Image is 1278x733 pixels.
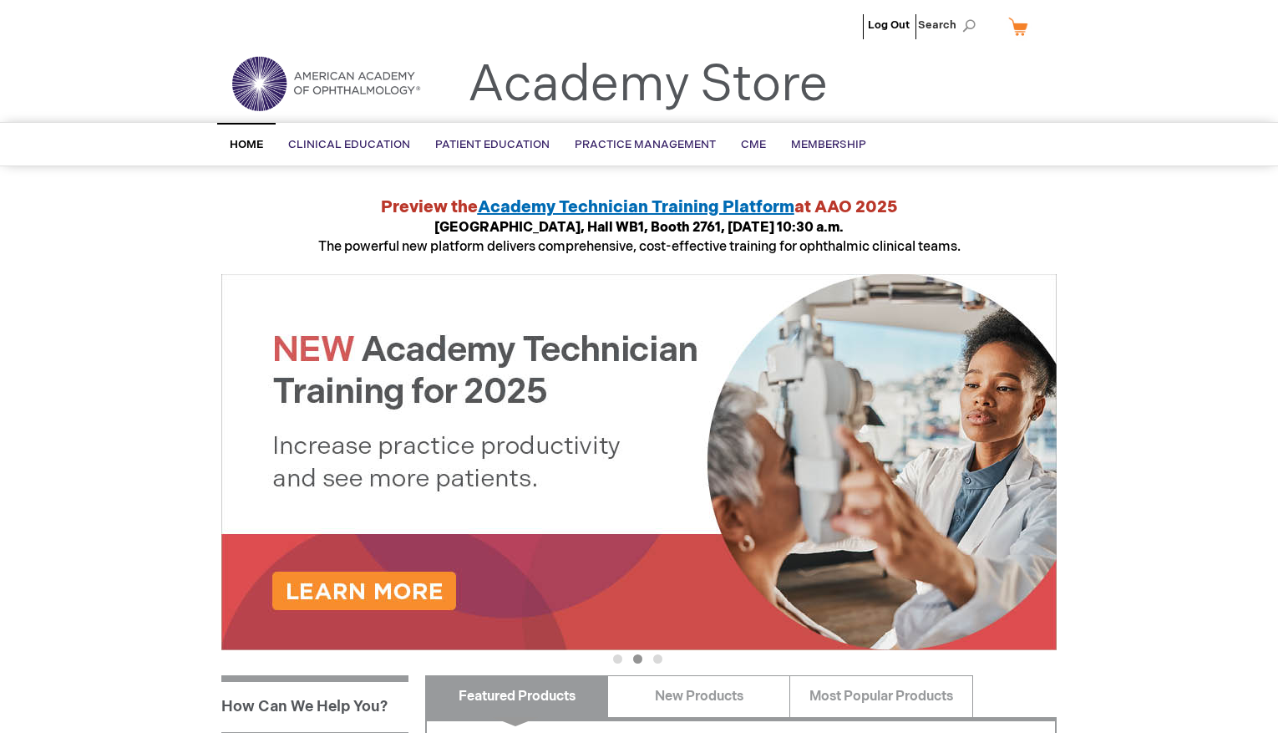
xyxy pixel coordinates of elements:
[221,675,408,732] h1: How Can We Help You?
[478,197,794,217] a: Academy Technician Training Platform
[741,138,766,151] span: CME
[434,220,844,236] strong: [GEOGRAPHIC_DATA], Hall WB1, Booth 2761, [DATE] 10:30 a.m.
[791,138,866,151] span: Membership
[318,220,961,255] span: The powerful new platform delivers comprehensive, cost-effective training for ophthalmic clinical...
[653,654,662,664] button: 3 of 3
[468,55,828,115] a: Academy Store
[425,675,608,717] a: Featured Products
[288,138,410,151] span: Clinical Education
[230,138,263,151] span: Home
[918,8,981,42] span: Search
[789,675,972,717] a: Most Popular Products
[868,18,910,32] a: Log Out
[607,675,790,717] a: New Products
[575,138,716,151] span: Practice Management
[381,197,898,217] strong: Preview the at AAO 2025
[633,654,642,664] button: 2 of 3
[613,654,622,664] button: 1 of 3
[435,138,550,151] span: Patient Education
